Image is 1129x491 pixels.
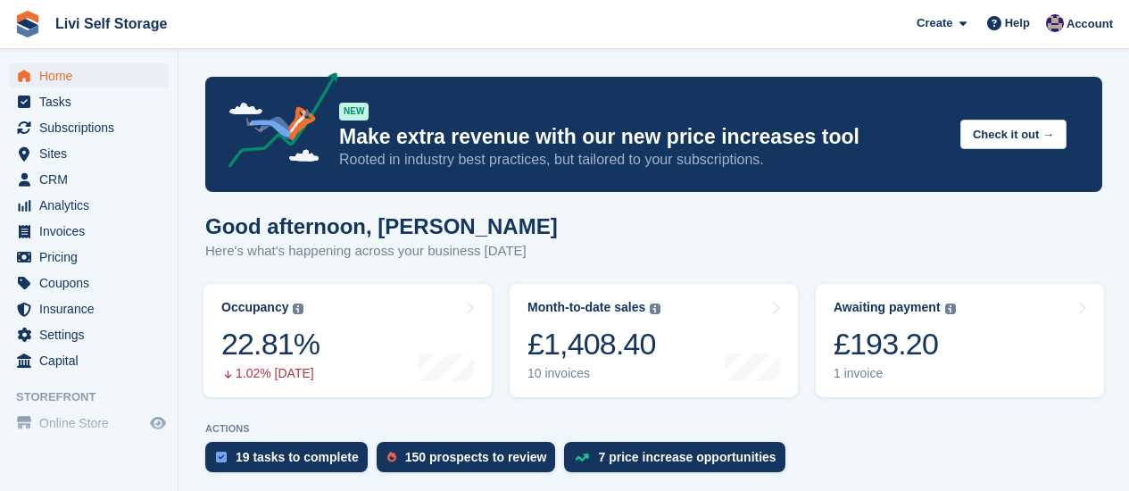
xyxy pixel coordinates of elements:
[39,245,146,270] span: Pricing
[377,442,565,481] a: 150 prospects to review
[147,412,169,434] a: Preview store
[9,193,169,218] a: menu
[39,193,146,218] span: Analytics
[816,284,1104,397] a: Awaiting payment £193.20 1 invoice
[1005,14,1030,32] span: Help
[510,284,798,397] a: Month-to-date sales £1,408.40 10 invoices
[205,423,1102,435] p: ACTIONS
[598,450,776,464] div: 7 price increase opportunities
[650,304,660,314] img: icon-info-grey-7440780725fd019a000dd9b08b2336e03edf1995a4989e88bcd33f0948082b44.svg
[39,219,146,244] span: Invoices
[205,241,558,262] p: Here's what's happening across your business [DATE]
[9,167,169,192] a: menu
[339,103,369,121] div: NEW
[213,72,338,174] img: price-adjustments-announcement-icon-8257ccfd72463d97f412b2fc003d46551f7dbcb40ab6d574587a9cd5c0d94...
[39,270,146,295] span: Coupons
[9,89,169,114] a: menu
[9,219,169,244] a: menu
[39,63,146,88] span: Home
[9,270,169,295] a: menu
[1046,14,1064,32] img: Jim
[205,214,558,238] h1: Good afternoon, [PERSON_NAME]
[339,124,946,150] p: Make extra revenue with our new price increases tool
[39,141,146,166] span: Sites
[9,322,169,347] a: menu
[9,411,169,436] a: menu
[16,388,178,406] span: Storefront
[9,115,169,140] a: menu
[917,14,952,32] span: Create
[221,300,288,315] div: Occupancy
[339,150,946,170] p: Rooted in industry best practices, but tailored to your subscriptions.
[9,245,169,270] a: menu
[405,450,547,464] div: 150 prospects to review
[834,300,941,315] div: Awaiting payment
[39,348,146,373] span: Capital
[527,300,645,315] div: Month-to-date sales
[39,322,146,347] span: Settings
[14,11,41,37] img: stora-icon-8386f47178a22dfd0bd8f6a31ec36ba5ce8667c1dd55bd0f319d3a0aa187defe.svg
[293,304,303,314] img: icon-info-grey-7440780725fd019a000dd9b08b2336e03edf1995a4989e88bcd33f0948082b44.svg
[9,348,169,373] a: menu
[564,442,793,481] a: 7 price increase opportunities
[834,366,956,381] div: 1 invoice
[48,9,174,38] a: Livi Self Storage
[39,89,146,114] span: Tasks
[39,115,146,140] span: Subscriptions
[39,411,146,436] span: Online Store
[1067,15,1113,33] span: Account
[945,304,956,314] img: icon-info-grey-7440780725fd019a000dd9b08b2336e03edf1995a4989e88bcd33f0948082b44.svg
[834,326,956,362] div: £193.20
[527,326,660,362] div: £1,408.40
[527,366,660,381] div: 10 invoices
[221,326,320,362] div: 22.81%
[205,442,377,481] a: 19 tasks to complete
[9,141,169,166] a: menu
[39,167,146,192] span: CRM
[575,454,589,462] img: price_increase_opportunities-93ffe204e8149a01c8c9dc8f82e8f89637d9d84a8eef4429ea346261dce0b2c0.svg
[9,296,169,321] a: menu
[960,120,1067,149] button: Check it out →
[203,284,492,397] a: Occupancy 22.81% 1.02% [DATE]
[39,296,146,321] span: Insurance
[387,452,396,462] img: prospect-51fa495bee0391a8d652442698ab0144808aea92771e9ea1ae160a38d050c398.svg
[216,452,227,462] img: task-75834270c22a3079a89374b754ae025e5fb1db73e45f91037f5363f120a921f8.svg
[236,450,359,464] div: 19 tasks to complete
[221,366,320,381] div: 1.02% [DATE]
[9,63,169,88] a: menu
